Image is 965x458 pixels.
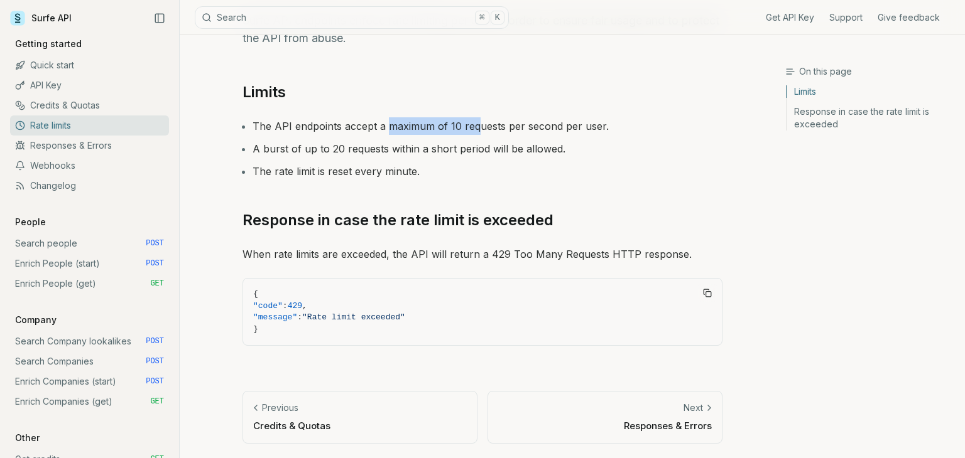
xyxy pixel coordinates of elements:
[10,351,169,371] a: Search Companies POST
[243,391,477,443] a: PreviousCredits & Quotas
[243,245,722,263] p: When rate limits are exceeded, the API will return a 429 Too Many Requests HTTP response.
[243,82,286,102] a: Limits
[10,314,62,326] p: Company
[288,301,302,311] span: 429
[10,233,169,253] a: Search people POST
[785,65,955,78] h3: On this page
[253,301,283,311] span: "code"
[10,75,169,95] a: API Key
[150,279,164,289] span: GET
[787,85,955,102] a: Limits
[195,6,509,29] button: Search⌘K
[475,11,489,24] kbd: ⌘
[684,402,703,414] p: Next
[253,289,258,299] span: {
[150,397,164,407] span: GET
[10,274,169,294] a: Enrich People (get) GET
[698,284,717,302] button: Copy Text
[253,117,722,135] li: The API endpoints accept a maximum of 10 requests per second per user.
[283,301,288,311] span: :
[829,11,863,24] a: Support
[10,253,169,274] a: Enrich People (start) POST
[10,432,45,444] p: Other
[253,140,722,157] li: A burst of up to 20 requests within a short period will be allowed.
[10,38,87,50] p: Getting started
[302,312,405,322] span: "Rate limit exceeded"
[787,102,955,130] a: Response in case the rate limit is exceeded
[302,301,307,311] span: ,
[10,136,169,156] a: Responses & Errors
[488,391,722,443] a: NextResponses & Errors
[253,419,467,432] p: Credits & Quotas
[146,356,164,366] span: POST
[10,176,169,196] a: Changelog
[878,11,940,24] a: Give feedback
[243,210,553,230] a: Response in case the rate limit is exceeded
[10,95,169,115] a: Credits & Quotas
[146,376,164,386] span: POST
[297,312,302,322] span: :
[146,258,164,269] span: POST
[10,216,51,228] p: People
[766,11,814,24] a: Get API Key
[10,331,169,351] a: Search Company lookalikes POST
[146,238,164,248] span: POST
[10,55,169,75] a: Quick start
[253,324,258,334] span: }
[150,9,169,28] button: Collapse Sidebar
[10,391,169,412] a: Enrich Companies (get) GET
[498,419,712,432] p: Responses & Errors
[10,371,169,391] a: Enrich Companies (start) POST
[10,156,169,176] a: Webhooks
[253,162,722,180] li: The rate limit is reset every minute.
[10,115,169,136] a: Rate limits
[146,336,164,346] span: POST
[491,11,504,24] kbd: K
[10,9,72,28] a: Surfe API
[262,402,298,414] p: Previous
[253,312,297,322] span: "message"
